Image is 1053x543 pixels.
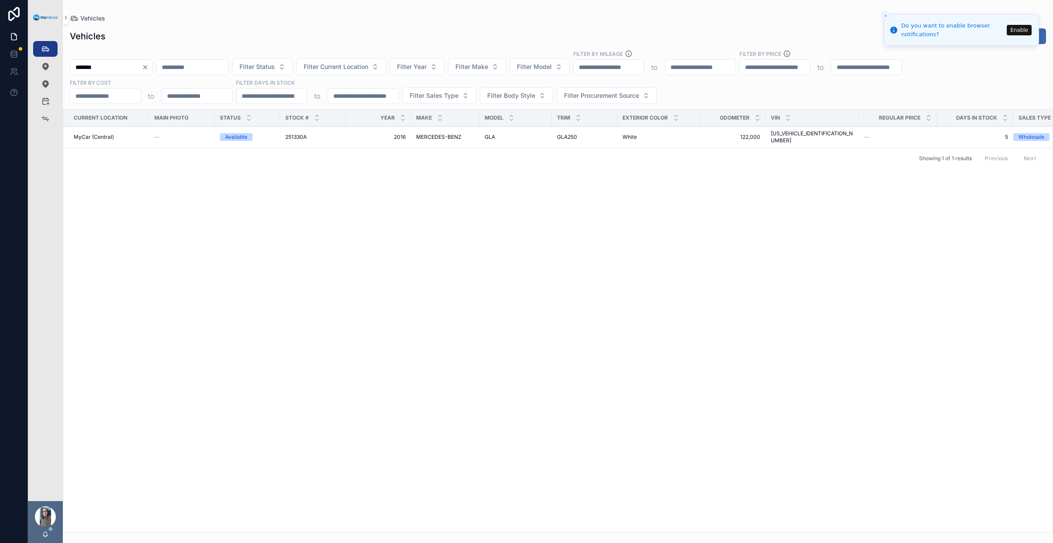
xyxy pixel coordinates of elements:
[1019,114,1051,121] span: Sales Type
[622,134,637,141] span: White
[485,134,547,141] a: GLA
[455,62,488,71] span: Filter Make
[864,134,869,141] span: --
[1007,25,1032,35] button: Enable
[285,134,340,141] a: 251330A
[142,64,152,71] button: Clear
[557,114,570,121] span: Trim
[622,114,668,121] span: Exterior Color
[901,21,1004,38] div: Do you want to enable browser notifications?
[485,134,495,141] span: GLA
[70,30,106,42] h1: Vehicles
[390,58,444,75] button: Select Button
[220,133,275,141] a: Available
[557,134,612,141] a: GLA250
[74,114,127,121] span: Current Location
[33,14,58,21] img: App logo
[817,62,824,72] p: to
[380,114,395,121] span: Year
[232,58,293,75] button: Select Button
[942,134,1008,141] a: 5
[651,62,658,72] p: to
[285,134,307,141] span: 251330A
[314,91,321,101] p: to
[881,11,890,20] button: Close toast
[220,114,241,121] span: Status
[80,14,105,23] span: Vehicles
[622,134,695,141] a: White
[304,62,368,71] span: Filter Current Location
[564,91,639,100] span: Filter Procurement Source
[557,87,657,104] button: Select Button
[487,91,535,100] span: Filter Body Style
[296,58,386,75] button: Select Button
[154,134,160,141] span: --
[480,87,553,104] button: Select Button
[239,62,275,71] span: Filter Status
[879,114,920,121] span: Regular Price
[70,79,111,86] label: FILTER BY COST
[70,14,105,23] a: Vehicles
[720,114,749,121] span: Odometer
[956,114,997,121] span: Days In Stock
[416,134,474,141] a: MERCEDES-BENZ
[705,134,760,141] a: 122,000
[739,50,781,58] label: FILTER BY PRICE
[416,134,462,141] span: MERCEDES-BENZ
[225,133,247,141] div: Available
[154,134,209,141] a: --
[509,58,570,75] button: Select Button
[485,114,503,121] span: Model
[351,134,406,141] a: 2016
[397,62,427,71] span: Filter Year
[154,114,188,121] span: Main Photo
[410,91,458,100] span: Filter Sales Type
[864,134,931,141] a: --
[236,79,295,86] label: Filter Days In Stock
[416,114,432,121] span: Make
[771,114,780,121] span: VIN
[448,58,506,75] button: Select Button
[74,134,144,141] a: MyCar (Central)
[919,155,972,162] span: Showing 1 of 1 results
[557,134,577,141] span: GLA250
[148,91,154,101] p: to
[285,114,309,121] span: Stock #
[1019,133,1044,141] div: Wholesale
[28,35,63,138] div: scrollable content
[517,62,552,71] span: Filter Model
[402,87,476,104] button: Select Button
[573,50,623,58] label: Filter By Mileage
[74,134,114,141] span: MyCar (Central)
[771,130,854,144] a: [US_VEHICLE_IDENTIFICATION_NUMBER]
